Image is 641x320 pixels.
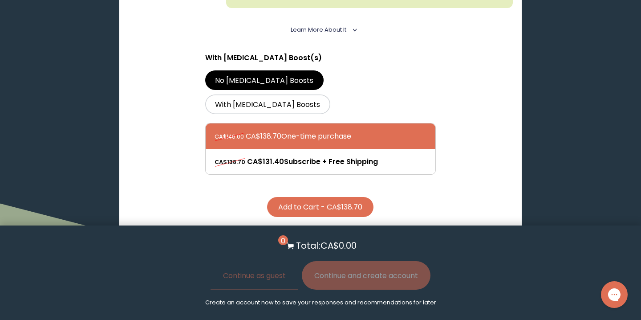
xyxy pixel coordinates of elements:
[205,94,330,114] label: With [MEDICAL_DATA] Boosts
[278,235,288,245] span: 0
[205,52,436,63] p: With [MEDICAL_DATA] Boost(s)
[349,28,357,32] i: <
[291,26,346,33] span: Learn More About it
[596,278,632,311] iframe: Gorgias live chat messenger
[296,239,357,252] p: Total: CA$0.00
[267,197,373,217] button: Add to Cart - CA$138.70
[291,26,351,34] summary: Learn More About it <
[205,70,324,90] label: No [MEDICAL_DATA] Boosts
[211,261,298,290] button: Continue as guest
[205,299,436,307] p: Create an account now to save your responses and recommendations for later
[302,261,430,290] button: Continue and create account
